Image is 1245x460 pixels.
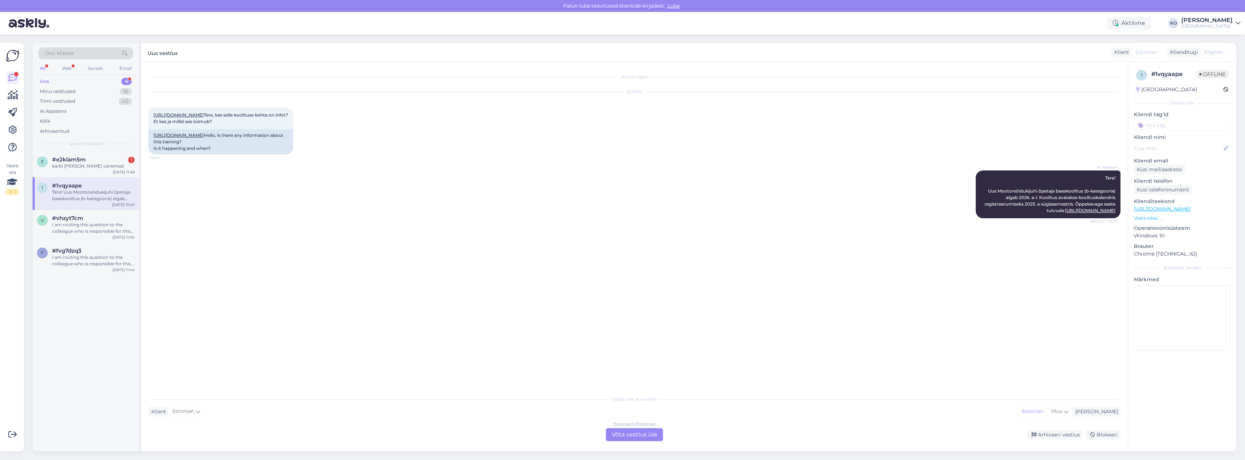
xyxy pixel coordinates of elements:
[1134,265,1231,271] div: [PERSON_NAME]
[1135,48,1157,56] span: Estonian
[1072,408,1118,415] div: [PERSON_NAME]
[148,408,166,415] div: Klient
[40,98,75,105] div: Tiimi vestlused
[52,221,135,235] div: I am routing this question to the colleague who is responsible for this topic. The reply might ta...
[1134,215,1231,221] p: Vaata edasi ...
[1051,408,1063,414] span: Muu
[52,248,81,254] span: #fvg7dzq3
[1111,48,1129,56] div: Klient
[52,156,86,163] span: #e2klam5m
[1018,406,1047,417] div: Estonian
[1181,17,1233,23] div: [PERSON_NAME]
[60,64,73,73] div: Web
[148,396,1120,402] div: Valige keel ja vastake
[6,189,19,195] div: 2 / 3
[1197,70,1228,78] span: Offline
[1167,48,1198,56] div: Klienditugi
[1134,250,1231,258] p: Chrome [TECHNICAL_ID]
[52,254,135,267] div: I am routing this question to the colleague who is responsible for this topic. The reply might ta...
[613,421,656,427] div: Estonian to Estonian
[1181,17,1241,29] a: [PERSON_NAME][GEOGRAPHIC_DATA]
[1027,430,1083,440] div: Arhiveeri vestlus
[1181,23,1233,29] div: [GEOGRAPHIC_DATA]
[40,108,67,115] div: AI Assistent
[1134,206,1191,212] a: [URL][DOMAIN_NAME]
[113,169,135,175] div: [DATE] 11:48
[42,185,43,190] span: 1
[172,408,194,415] span: Estonian
[1134,185,1192,195] div: Küsi telefoninumbrit
[41,250,44,256] span: f
[148,47,178,57] label: Uus vestlus
[665,3,682,9] span: Luba
[1134,120,1231,131] input: Lisa tag
[153,112,204,118] a: [URL][DOMAIN_NAME]
[1204,48,1223,56] span: English
[1107,17,1151,30] div: Aktiivne
[40,78,49,85] div: Uus
[151,155,178,160] span: 15:45
[41,218,44,223] span: v
[6,163,19,195] div: Vaata siia
[1141,72,1142,78] span: 1
[1134,134,1231,141] p: Kliendi nimi
[1065,208,1115,213] a: [URL][DOMAIN_NAME]
[45,50,74,57] span: Otsi kliente
[153,112,289,124] span: Tere, kas selle koolituse kohta on infot? Et kas ja millal see toimub?
[1091,165,1118,170] span: AI Assistent
[148,89,1120,95] div: [DATE]
[113,235,135,240] div: [DATE] 11:00
[1134,177,1231,185] p: Kliendi telefon
[40,88,76,95] div: Minu vestlused
[112,202,135,207] div: [DATE] 15:45
[1134,144,1222,152] input: Lisa nimi
[1134,276,1231,283] p: Märkmed
[1086,430,1120,440] div: Blokeeri
[1134,100,1231,106] div: Kliendi info
[1134,242,1231,250] p: Brauser
[148,73,1120,80] div: Vestlus algas
[1168,18,1178,28] div: KO
[40,118,50,125] div: Kõik
[69,140,103,147] span: Uued vestlused
[1134,198,1231,205] p: Klienditeekond
[52,163,135,169] div: karbi [PERSON_NAME] vanemad
[1134,165,1185,174] div: Küsi meiliaadressi
[1134,111,1231,118] p: Kliendi tag'id
[119,98,132,105] div: 42
[52,189,135,202] div: Tere! Uus Mootorsõidukijuhi õpetaja baaskoolitus (b-kategooria) algab 2026. a-l. Koolitus avataks...
[40,128,69,135] div: Arhiveeritud
[6,49,20,63] img: Askly Logo
[120,88,132,95] div: 16
[1090,219,1118,224] span: Nähtud ✓ 15:45
[153,132,204,138] a: [URL][DOMAIN_NAME]
[52,215,83,221] span: #vhzyt7cm
[1136,86,1197,93] div: [GEOGRAPHIC_DATA]
[606,428,663,441] div: Võta vestlus üle
[113,267,135,273] div: [DATE] 11:44
[38,64,47,73] div: All
[1134,224,1231,232] p: Operatsioonisüsteem
[148,129,293,155] div: Hello, is there any information about this training? Is it happening and when?
[128,157,135,163] div: 1
[1151,70,1197,79] div: # 1vqyaape
[86,64,104,73] div: Socials
[121,78,132,85] div: 4
[118,64,133,73] div: Email
[1134,157,1231,165] p: Kliendi email
[1134,232,1231,240] p: Windows 10
[41,159,44,164] span: e
[52,182,82,189] span: #1vqyaape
